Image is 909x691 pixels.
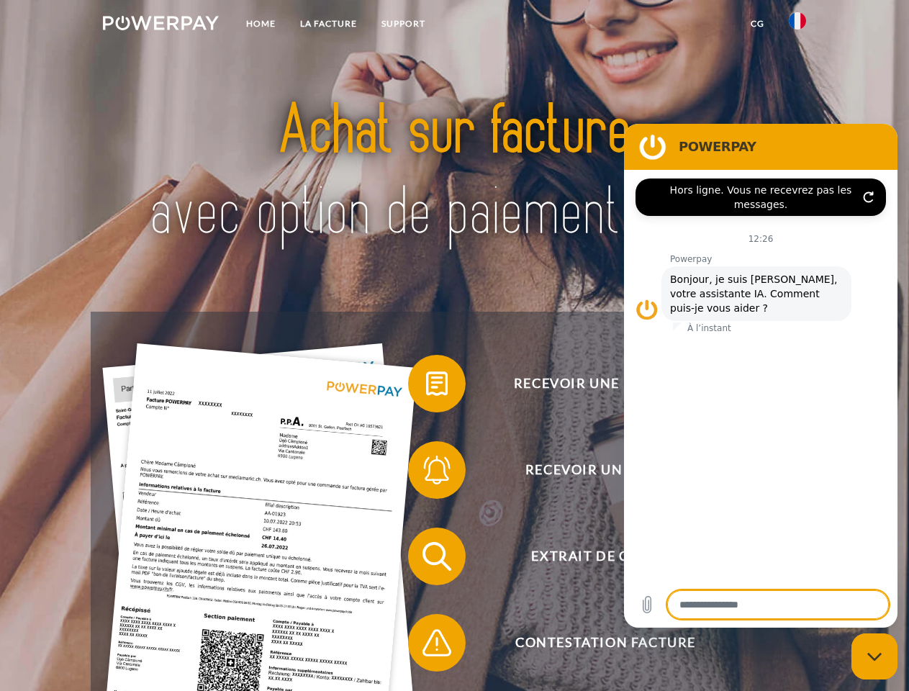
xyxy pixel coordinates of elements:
[103,16,219,30] img: logo-powerpay-white.svg
[408,355,782,412] button: Recevoir une facture ?
[429,441,782,499] span: Recevoir un rappel?
[419,538,455,574] img: qb_search.svg
[234,11,288,37] a: Home
[429,355,782,412] span: Recevoir une facture ?
[137,69,772,276] img: title-powerpay_fr.svg
[429,614,782,672] span: Contestation Facture
[419,452,455,488] img: qb_bell.svg
[419,625,455,661] img: qb_warning.svg
[408,614,782,672] button: Contestation Facture
[789,12,806,30] img: fr
[408,528,782,585] button: Extrait de compte
[624,124,897,628] iframe: Fenêtre de messagerie
[429,528,782,585] span: Extrait de compte
[738,11,777,37] a: CG
[408,441,782,499] button: Recevoir un rappel?
[369,11,438,37] a: Support
[288,11,369,37] a: LA FACTURE
[851,633,897,679] iframe: Bouton de lancement de la fenêtre de messagerie, conversation en cours
[419,366,455,402] img: qb_bill.svg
